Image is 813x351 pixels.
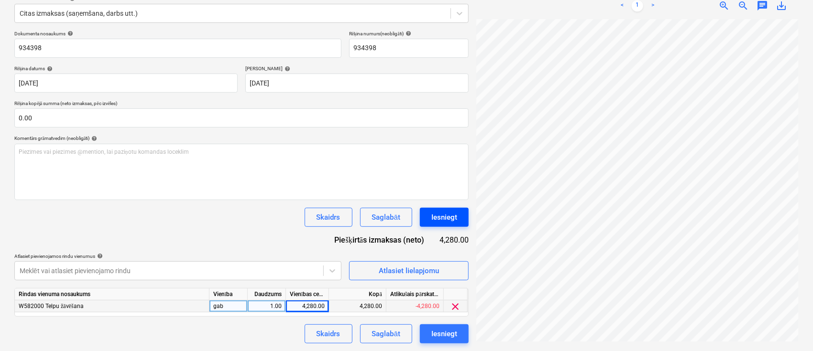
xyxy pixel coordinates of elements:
[209,300,248,312] div: gab
[14,100,469,108] p: Rēķina kopējā summa (neto izmaksas, pēc izvēles)
[349,31,469,37] div: Rēķina numurs (neobligāti)
[305,324,352,343] button: Skaidrs
[765,305,813,351] iframe: Chat Widget
[245,65,469,72] div: [PERSON_NAME]
[317,328,341,340] div: Skaidrs
[329,300,386,312] div: 4,280.00
[14,31,341,37] div: Dokumenta nosaukums
[14,39,341,58] input: Dokumenta nosaukums
[14,135,469,141] div: Komentārs grāmatvedim (neobligāti)
[431,328,457,340] div: Iesniegt
[420,208,469,227] button: Iesniegt
[379,265,439,277] div: Atlasiet lielapjomu
[286,288,329,300] div: Vienības cena
[66,31,73,36] span: help
[15,288,209,300] div: Rindas vienuma nosaukums
[327,234,439,245] div: Piešķirtās izmaksas (neto)
[420,324,469,343] button: Iesniegt
[245,74,469,93] input: Izpildes datums nav norādīts
[283,66,290,72] span: help
[404,31,411,36] span: help
[14,74,238,93] input: Rēķina datums nav norādīts
[14,65,238,72] div: Rēķina datums
[349,261,469,280] button: Atlasiet lielapjomu
[14,253,341,259] div: Atlasiet pievienojamos rindu vienumus
[372,211,400,223] div: Saglabāt
[450,301,461,312] span: clear
[349,39,469,58] input: Rēķina numurs
[317,211,341,223] div: Skaidrs
[360,208,412,227] button: Saglabāt
[431,211,457,223] div: Iesniegt
[19,303,84,309] span: W582000 Telpu žāvēšana
[290,300,325,312] div: 4,280.00
[329,288,386,300] div: Kopā
[248,288,286,300] div: Daudzums
[439,234,469,245] div: 4,280.00
[252,300,282,312] div: 1.00
[209,288,248,300] div: Vienība
[386,288,444,300] div: Atlikušais pārskatītais budžets
[360,324,412,343] button: Saglabāt
[95,253,103,259] span: help
[305,208,352,227] button: Skaidrs
[386,300,444,312] div: -4,280.00
[89,136,97,141] span: help
[45,66,53,72] span: help
[14,108,469,128] input: Rēķina kopējā summa (neto izmaksas, pēc izvēles)
[372,328,400,340] div: Saglabāt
